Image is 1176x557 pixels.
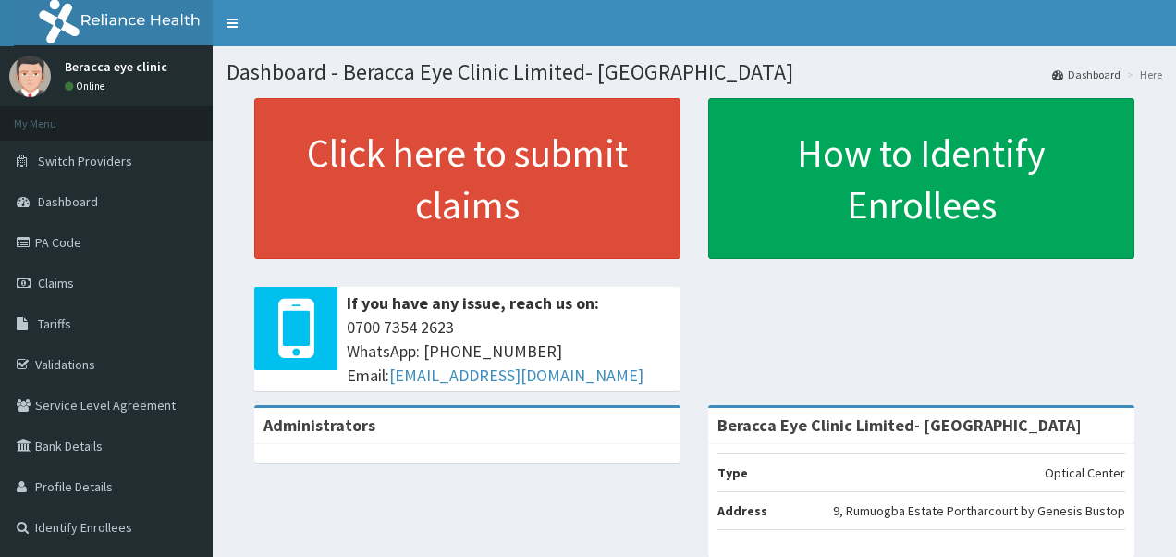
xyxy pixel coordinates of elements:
span: 0700 7354 2623 WhatsApp: [PHONE_NUMBER] Email: [347,316,671,387]
a: Click here to submit claims [254,98,680,259]
b: Administrators [263,415,375,436]
a: How to Identify Enrollees [708,98,1134,259]
img: User Image [9,56,51,97]
p: 9, Rumuogba Estate Portharcourt by Genesis Bustop [833,501,1125,520]
span: Switch Providers [38,153,132,169]
strong: Beracca Eye Clinic Limited- [GEOGRAPHIC_DATA] [717,415,1082,436]
span: Tariffs [38,316,71,332]
b: Address [717,502,767,519]
span: Claims [38,275,74,291]
h1: Dashboard - Beracca Eye Clinic Limited- [GEOGRAPHIC_DATA] [227,60,1162,84]
p: Optical Center [1045,464,1125,482]
span: Dashboard [38,193,98,210]
li: Here [1122,67,1162,82]
b: Type [717,464,748,481]
a: [EMAIL_ADDRESS][DOMAIN_NAME] [389,365,643,386]
b: If you have any issue, reach us on: [347,292,599,314]
p: Beracca eye clinic [65,60,167,73]
a: Online [65,80,109,93]
a: Dashboard [1052,67,1121,82]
